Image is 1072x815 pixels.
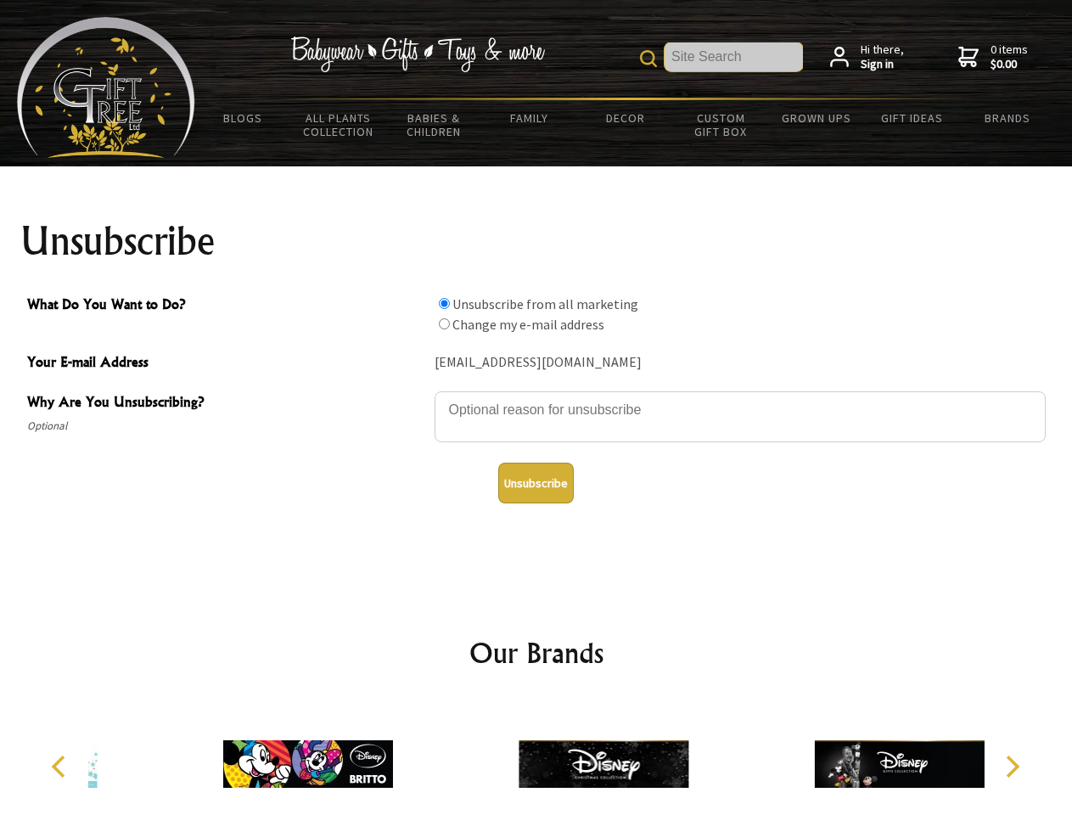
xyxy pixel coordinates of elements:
span: What Do You Want to Do? [27,294,426,318]
div: [EMAIL_ADDRESS][DOMAIN_NAME] [435,350,1046,376]
button: Next [993,748,1030,785]
label: Change my e-mail address [452,316,604,333]
a: BLOGS [195,100,291,136]
input: Site Search [665,42,803,71]
a: 0 items$0.00 [958,42,1028,72]
a: Custom Gift Box [673,100,769,149]
img: Babywear - Gifts - Toys & more [290,37,545,72]
a: Family [482,100,578,136]
input: What Do You Want to Do? [439,298,450,309]
a: Grown Ups [768,100,864,136]
h1: Unsubscribe [20,221,1052,261]
textarea: Why Are You Unsubscribing? [435,391,1046,442]
strong: Sign in [861,57,904,72]
a: Brands [960,100,1056,136]
a: Hi there,Sign in [830,42,904,72]
a: All Plants Collection [291,100,387,149]
h2: Our Brands [34,632,1039,673]
button: Unsubscribe [498,463,574,503]
a: Babies & Children [386,100,482,149]
span: Why Are You Unsubscribing? [27,391,426,416]
input: What Do You Want to Do? [439,318,450,329]
span: Hi there, [861,42,904,72]
span: Optional [27,416,426,436]
a: Gift Ideas [864,100,960,136]
img: Babyware - Gifts - Toys and more... [17,17,195,158]
img: product search [640,50,657,67]
label: Unsubscribe from all marketing [452,295,638,312]
span: 0 items [991,42,1028,72]
strong: $0.00 [991,57,1028,72]
button: Previous [42,748,80,785]
span: Your E-mail Address [27,351,426,376]
a: Decor [577,100,673,136]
